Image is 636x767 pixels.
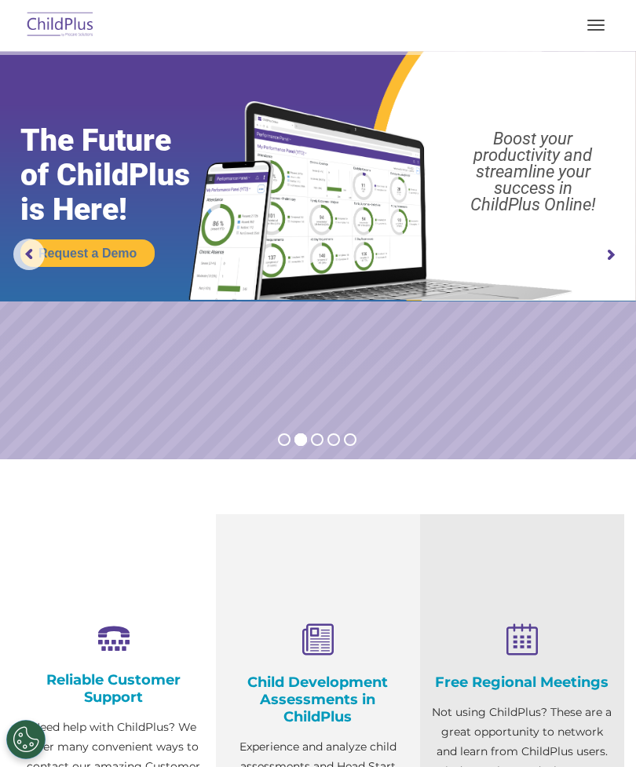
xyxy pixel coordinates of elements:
[24,7,97,44] img: ChildPlus by Procare Solutions
[6,720,46,759] button: Cookies Settings
[432,674,612,691] h4: Free Regional Meetings
[228,674,408,725] h4: Child Development Assessments in ChildPlus
[439,130,627,213] rs-layer: Boost your productivity and streamline your success in ChildPlus Online!
[20,123,224,227] rs-layer: The Future of ChildPlus is Here!
[24,671,204,706] h4: Reliable Customer Support
[20,239,155,267] a: Request a Demo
